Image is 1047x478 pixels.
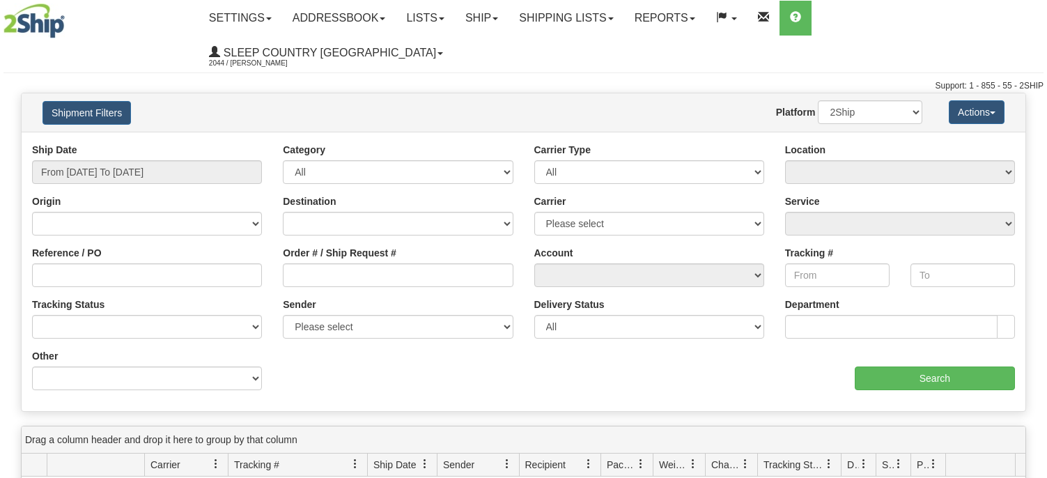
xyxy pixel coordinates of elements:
label: Tracking Status [32,298,104,311]
label: Delivery Status [534,298,605,311]
span: Carrier [150,458,180,472]
a: Ship Date filter column settings [413,452,437,476]
label: Reference / PO [32,246,102,260]
a: Recipient filter column settings [577,452,600,476]
label: Service [785,194,820,208]
label: Account [534,246,573,260]
div: grid grouping header [22,426,1025,454]
label: Category [283,143,325,157]
a: Tracking # filter column settings [343,452,367,476]
label: Platform [776,105,816,119]
span: Tracking # [234,458,279,472]
a: Packages filter column settings [629,452,653,476]
span: Packages [607,458,636,472]
label: Origin [32,194,61,208]
span: Weight [659,458,688,472]
span: Sleep Country [GEOGRAPHIC_DATA] [220,47,436,59]
a: Reports [624,1,706,36]
a: Sender filter column settings [495,452,519,476]
span: 2044 / [PERSON_NAME] [209,56,313,70]
a: Weight filter column settings [681,452,705,476]
button: Actions [949,100,1005,124]
span: Pickup Status [917,458,929,472]
a: Charge filter column settings [734,452,757,476]
label: Tracking # [785,246,833,260]
a: Sleep Country [GEOGRAPHIC_DATA] 2044 / [PERSON_NAME] [199,36,453,70]
span: Ship Date [373,458,416,472]
a: Shipment Issues filter column settings [887,452,910,476]
span: Recipient [525,458,566,472]
input: From [785,263,890,287]
a: Delivery Status filter column settings [852,452,876,476]
div: Support: 1 - 855 - 55 - 2SHIP [3,80,1044,92]
a: Tracking Status filter column settings [817,452,841,476]
input: To [910,263,1015,287]
label: Destination [283,194,336,208]
span: Delivery Status [847,458,859,472]
a: Carrier filter column settings [204,452,228,476]
span: Charge [711,458,740,472]
iframe: chat widget [1015,168,1046,310]
a: Lists [396,1,454,36]
label: Carrier Type [534,143,591,157]
span: Sender [443,458,474,472]
a: Shipping lists [509,1,623,36]
a: Ship [455,1,509,36]
a: Settings [199,1,282,36]
button: Shipment Filters [42,101,131,125]
input: Search [855,367,1015,390]
label: Other [32,349,58,363]
label: Location [785,143,825,157]
label: Ship Date [32,143,77,157]
span: Shipment Issues [882,458,894,472]
label: Department [785,298,839,311]
label: Carrier [534,194,566,208]
span: Tracking Status [763,458,824,472]
a: Pickup Status filter column settings [922,452,945,476]
img: logo2044.jpg [3,3,65,38]
label: Order # / Ship Request # [283,246,396,260]
a: Addressbook [282,1,396,36]
label: Sender [283,298,316,311]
